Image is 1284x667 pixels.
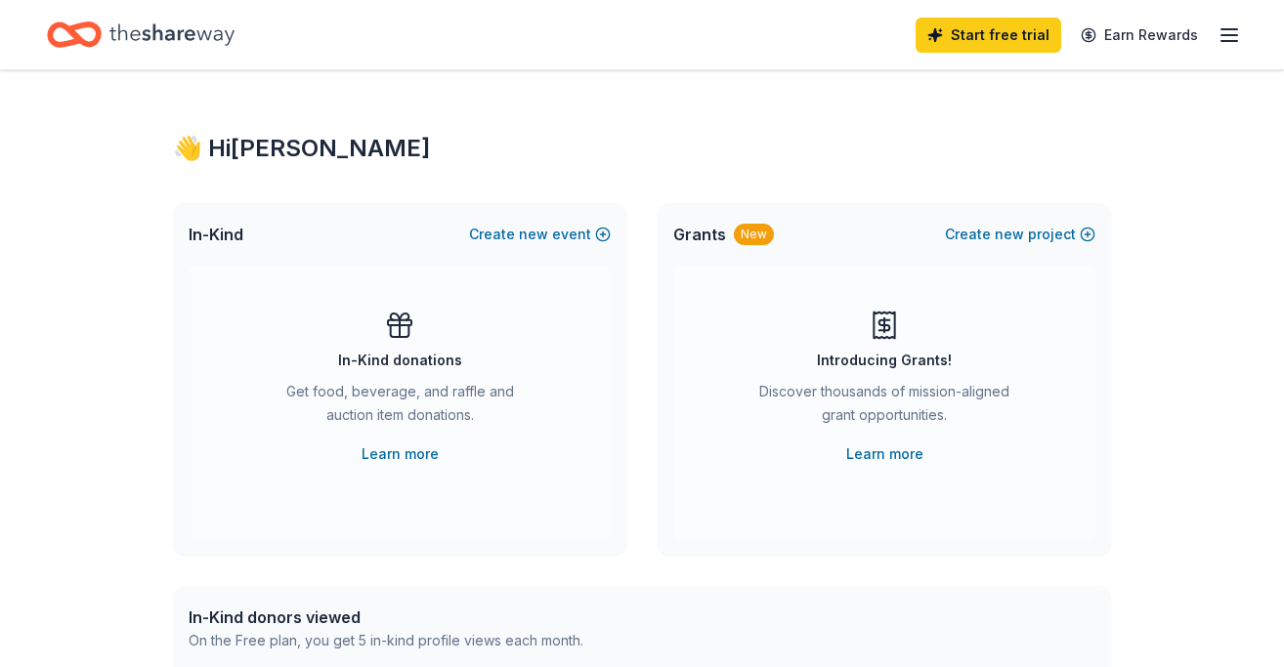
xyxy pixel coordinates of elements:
div: Get food, beverage, and raffle and auction item donations. [267,380,533,435]
div: New [734,224,774,245]
span: Grants [673,223,726,246]
div: 👋 Hi [PERSON_NAME] [173,133,1111,164]
span: new [519,223,548,246]
a: Learn more [846,442,923,466]
div: Discover thousands of mission-aligned grant opportunities. [751,380,1017,435]
span: new [995,223,1024,246]
button: Createnewevent [469,223,611,246]
a: Home [47,12,235,58]
a: Earn Rewards [1069,18,1210,53]
a: Start free trial [916,18,1061,53]
div: In-Kind donors viewed [189,605,583,629]
div: In-Kind donations [338,349,462,372]
a: Learn more [362,442,439,466]
button: Createnewproject [945,223,1095,246]
div: Introducing Grants! [817,349,952,372]
div: On the Free plan, you get 5 in-kind profile views each month. [189,629,583,652]
span: In-Kind [189,223,243,246]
